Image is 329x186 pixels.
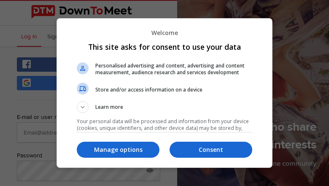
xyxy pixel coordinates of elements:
[95,62,252,76] span: Personalised advertising and content, advertising and content measurement, audience research and ...
[77,42,252,52] h1: This site asks for consent to use your data
[170,146,252,154] p: Consent
[77,101,252,113] button: Learn more
[77,142,159,158] button: Manage options
[95,86,252,93] span: Store and/or access information on a device
[57,18,272,168] div: This site asks for consent to use your data
[146,131,239,138] a: 141 TCF vendor(s) and 69 ad partner(s)
[77,29,252,37] p: Welcome
[170,142,252,158] button: Consent
[95,103,123,113] span: Learn more
[77,146,159,154] p: Manage options
[77,118,252,145] p: Your personal data will be processed and information from your device (cookies, unique identifier...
